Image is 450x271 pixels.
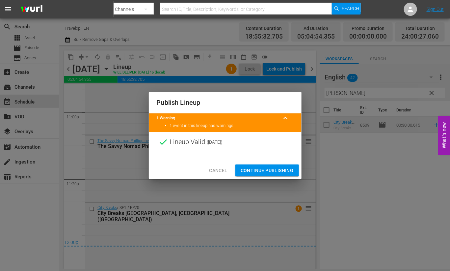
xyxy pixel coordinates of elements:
div: Lineup Valid [149,132,302,152]
span: Continue Publishing [241,166,294,175]
button: keyboard_arrow_up [278,110,294,126]
a: Sign Out [427,7,444,12]
span: ( [DATE] ) [207,137,223,147]
span: menu [4,5,12,13]
span: Search [342,3,359,15]
li: 1 event in this lineup has warnings. [170,123,294,129]
span: keyboard_arrow_up [282,114,290,122]
span: Cancel [209,166,227,175]
h2: Publish Lineup [157,97,294,108]
title: 1 Warning [157,115,278,121]
img: ans4CAIJ8jUAAAAAAAAAAAAAAAAAAAAAAAAgQb4GAAAAAAAAAAAAAAAAAAAAAAAAJMjXAAAAAAAAAAAAAAAAAAAAAAAAgAT5G... [16,2,47,17]
button: Continue Publishing [235,165,299,177]
button: Cancel [204,165,232,177]
button: Open Feedback Widget [438,116,450,155]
